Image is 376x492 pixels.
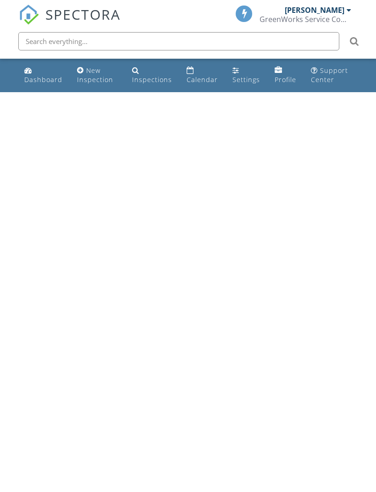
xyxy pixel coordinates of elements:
[307,62,355,88] a: Support Center
[232,75,260,84] div: Settings
[24,75,62,84] div: Dashboard
[285,6,344,15] div: [PERSON_NAME]
[271,62,300,88] a: Profile
[73,62,121,88] a: New Inspection
[77,66,113,84] div: New Inspection
[260,15,351,24] div: GreenWorks Service Company
[18,32,339,50] input: Search everything...
[229,62,264,88] a: Settings
[19,5,39,25] img: The Best Home Inspection Software - Spectora
[183,62,221,88] a: Calendar
[132,75,172,84] div: Inspections
[21,62,66,88] a: Dashboard
[275,75,296,84] div: Profile
[311,66,348,84] div: Support Center
[128,62,176,88] a: Inspections
[45,5,121,24] span: SPECTORA
[19,12,121,32] a: SPECTORA
[187,75,218,84] div: Calendar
